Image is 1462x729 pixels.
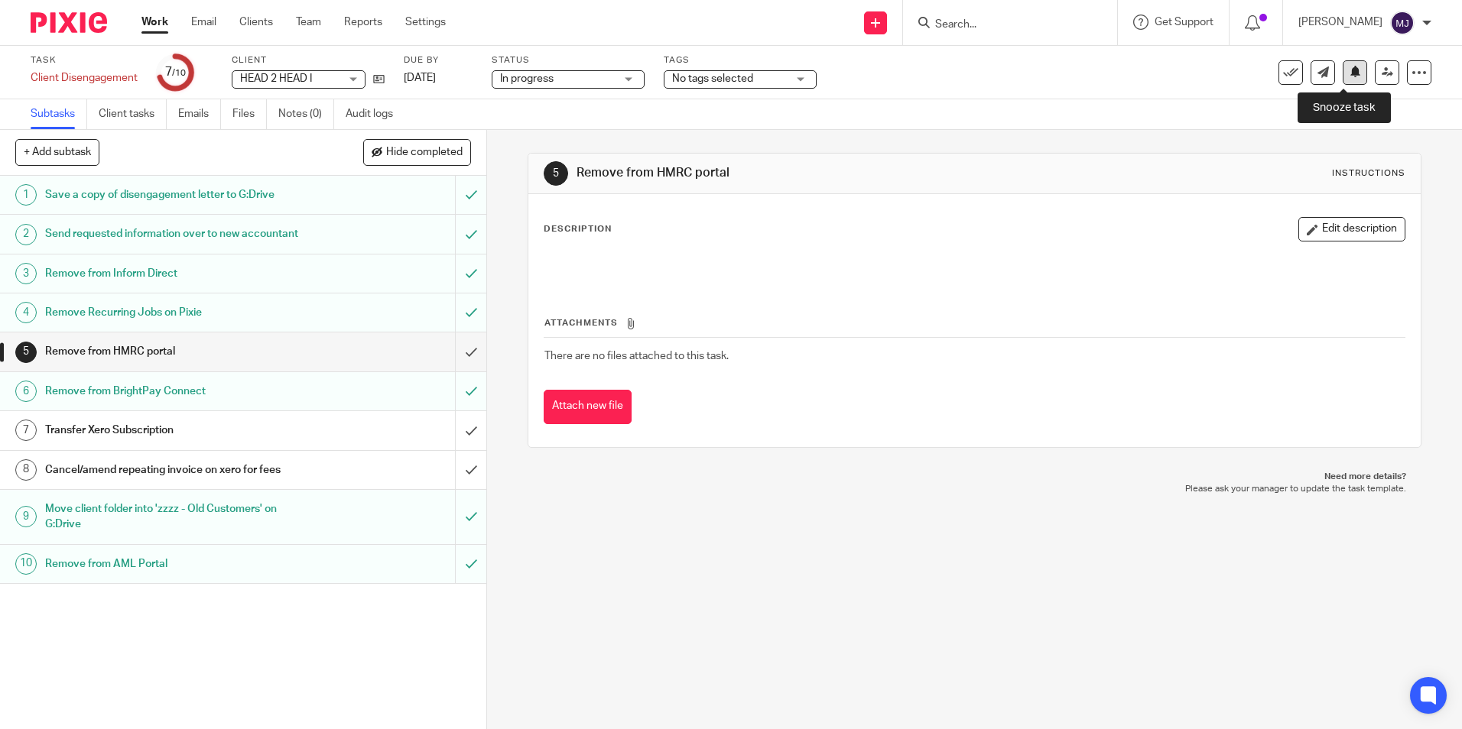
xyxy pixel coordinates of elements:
span: Hide completed [386,147,463,159]
h1: Send requested information over to new accountant [45,222,308,245]
span: Attachments [544,319,618,327]
a: Work [141,15,168,30]
div: 6 [15,381,37,402]
div: 8 [15,459,37,481]
div: 3 [15,263,37,284]
a: Reports [344,15,382,30]
button: Attach new file [544,390,632,424]
label: Tags [664,54,817,66]
a: Notes (0) [278,99,334,129]
p: [PERSON_NAME] [1298,15,1382,30]
label: Task [31,54,138,66]
img: Pixie [31,12,107,33]
div: 9 [15,506,37,527]
span: No tags selected [672,73,753,84]
h1: Remove Recurring Jobs on Pixie [45,301,308,324]
a: Email [191,15,216,30]
span: HEAD 2 HEAD I [240,73,312,84]
div: 5 [544,161,568,186]
h1: Remove from HMRC portal [45,340,308,363]
div: Instructions [1332,167,1405,180]
span: In progress [500,73,554,84]
h1: Move client folder into 'zzzz - Old Customers' on G:Drive [45,497,308,536]
div: Client Disengagement [31,70,138,86]
h1: Remove from BrightPay Connect [45,380,308,403]
h1: Save a copy of disengagement letter to G:Drive [45,183,308,206]
small: /10 [172,69,186,77]
label: Client [232,54,385,66]
div: 7 [15,420,37,441]
input: Search [934,18,1071,32]
button: + Add subtask [15,139,99,165]
h1: Remove from AML Portal [45,552,308,575]
img: svg%3E [1390,11,1415,35]
a: Clients [239,15,273,30]
button: Hide completed [363,139,471,165]
label: Status [492,54,645,66]
a: Files [232,99,267,129]
div: 4 [15,302,37,323]
span: There are no files attached to this task. [544,351,729,361]
a: Audit logs [346,99,404,129]
p: Please ask your manager to update the task template. [543,483,1405,495]
div: 10 [15,553,37,575]
div: 7 [165,63,186,81]
p: Need more details? [543,471,1405,483]
p: Description [544,223,612,235]
a: Client tasks [99,99,167,129]
span: [DATE] [404,73,436,83]
div: 1 [15,184,37,206]
button: Edit description [1298,217,1405,241]
h1: Remove from HMRC portal [577,165,1007,181]
a: Emails [178,99,221,129]
div: 2 [15,224,37,245]
h1: Remove from Inform Direct [45,262,308,285]
a: Settings [405,15,446,30]
h1: Transfer Xero Subscription [45,419,308,442]
a: Team [296,15,321,30]
h1: Cancel/amend repeating invoice on xero for fees [45,458,308,481]
div: 5 [15,342,37,363]
label: Due by [404,54,473,66]
a: Subtasks [31,99,87,129]
span: Get Support [1155,17,1213,28]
